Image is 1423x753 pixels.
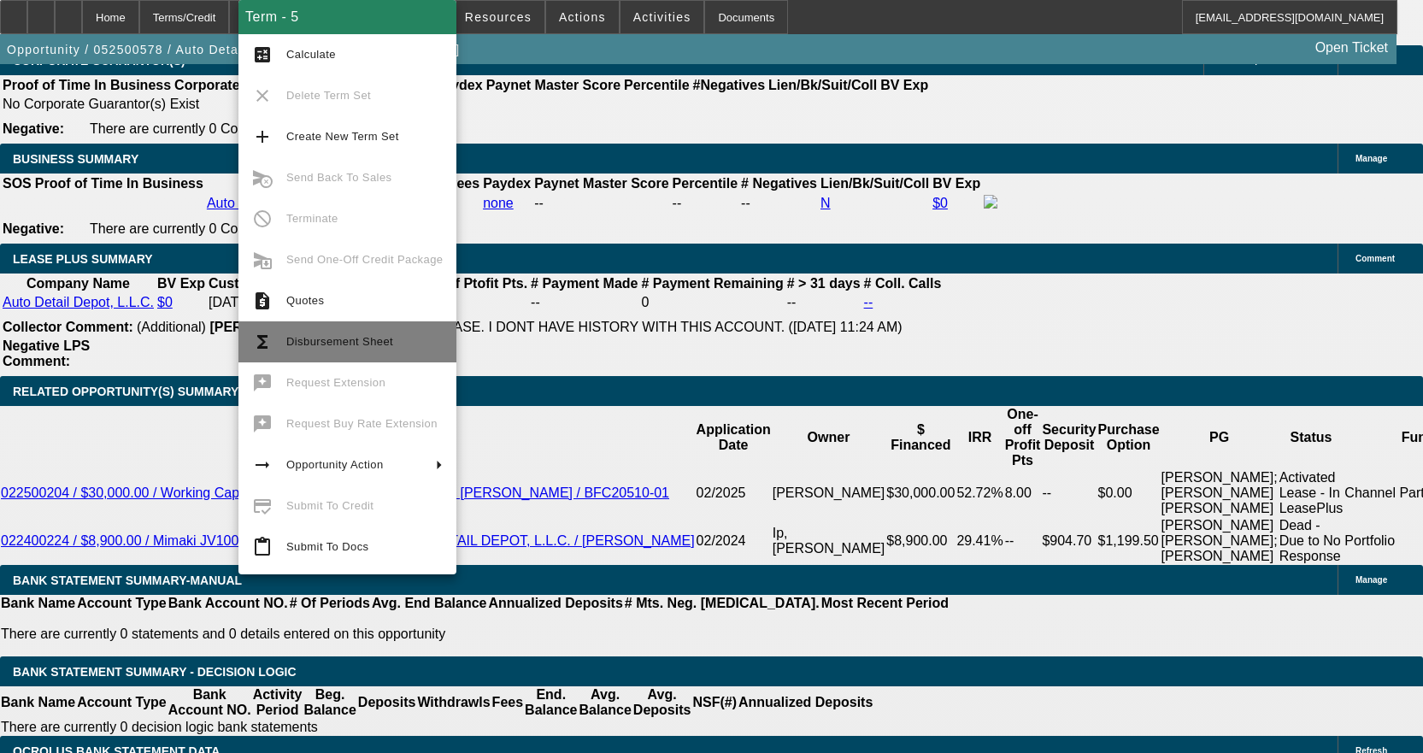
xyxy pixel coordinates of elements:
[741,176,817,191] b: # Negatives
[157,295,173,309] a: $0
[640,294,784,311] td: 0
[932,176,980,191] b: BV Exp
[1,485,669,500] a: 022500204 / $30,000.00 / Working Capital / AUTO DETAIL DEPOT, L.L.C. / [PERSON_NAME] / BFC20510-01
[772,469,886,517] td: [PERSON_NAME]
[820,176,929,191] b: Lien/Bk/Suit/Coll
[1,533,695,548] a: 022400224 / $8,900.00 / Mimaki JV100-160 / Mimaki USA, Inc / AUTO DETAIL DEPOT, L.L.C. / [PERSON_...
[632,686,692,719] th: Avg. Deposits
[13,574,242,587] span: BANK STATEMENT SUMMARY-MANUAL
[620,1,704,33] button: Activities
[693,78,766,92] b: #Negatives
[252,686,303,719] th: Activity Period
[486,78,620,92] b: Paynet Master Score
[1355,254,1395,263] span: Comment
[289,595,371,612] th: # Of Periods
[3,221,64,236] b: Negative:
[286,458,384,471] span: Opportunity Action
[772,406,886,469] th: Owner
[252,126,273,147] mat-icon: add
[534,196,668,211] div: --
[207,196,358,210] a: Auto Detail Depot, L.L.C.
[174,78,309,92] b: Corporate Guarantor
[157,276,205,291] b: BV Exp
[209,320,329,334] b: [PERSON_NAME]:
[1161,517,1279,565] td: [PERSON_NAME] [PERSON_NAME]; [PERSON_NAME]
[932,196,948,210] a: $0
[696,517,772,565] td: 02/2024
[3,295,154,309] a: Auto Detail Depot, L.L.C.
[1097,469,1161,517] td: $0.00
[34,175,204,192] th: Proof of Time In Business
[483,176,531,191] b: Paydex
[416,686,491,719] th: Withdrawls
[1041,469,1097,517] td: --
[2,175,32,192] th: SOS
[673,196,738,211] div: --
[864,276,942,291] b: # Coll. Calls
[1308,33,1395,62] a: Open Ticket
[1004,469,1042,517] td: 8.00
[332,320,903,334] span: THIS IS A SOLD LEASE. I DONT HAVE HISTORY WITH THIS ACCOUNT. ([DATE] 11:24 AM)
[90,221,452,236] span: There are currently 0 Comments entered on this opportunity
[1097,517,1161,565] td: $1,199.50
[1,627,949,642] p: There are currently 0 statements and 0 details entered on this opportunity
[885,517,956,565] td: $8,900.00
[3,320,133,334] b: Collector Comment:
[3,121,64,136] b: Negative:
[252,291,273,311] mat-icon: request_quote
[168,595,289,612] th: Bank Account NO.
[483,196,514,210] a: none
[738,686,873,719] th: Annualized Deposits
[1355,575,1387,585] span: Manage
[956,517,1003,565] td: 29.41%
[76,686,168,719] th: Account Type
[633,10,691,24] span: Activities
[787,276,861,291] b: # > 31 days
[3,338,90,368] b: Negative LPS Comment:
[1279,517,1344,565] td: Dead - Due to No Response
[1041,406,1097,469] th: Security Deposit
[2,77,172,94] th: Proof of Time In Business
[371,595,488,612] th: Avg. End Balance
[286,130,399,143] span: Create New Term Set
[1097,406,1161,469] th: Purchase Option
[1004,517,1042,565] td: --
[465,10,532,24] span: Resources
[534,176,668,191] b: Paynet Master Score
[286,294,324,307] span: Quotes
[673,176,738,191] b: Percentile
[7,43,460,56] span: Opportunity / 052500578 / Auto Detail Depot, L.L.C. / [PERSON_NAME]
[13,665,297,679] span: Bank Statement Summary - Decision Logic
[691,686,738,719] th: NSF(#)
[230,1,326,33] button: Application
[208,294,314,311] td: [DATE]
[696,469,772,517] td: 02/2025
[286,335,393,348] span: Disbursement Sheet
[531,276,638,291] b: # Payment Made
[209,276,313,291] b: Customer Since
[1279,406,1344,469] th: Status
[252,44,273,65] mat-icon: calculate
[452,1,544,33] button: Resources
[252,332,273,352] mat-icon: functions
[435,78,483,92] b: Paydex
[1004,406,1042,469] th: One-off Profit Pts
[13,152,138,166] span: BUSINESS SUMMARY
[984,195,997,209] img: facebook-icon.png
[530,294,638,311] td: --
[286,48,336,61] span: Calculate
[559,10,606,24] span: Actions
[76,595,168,612] th: Account Type
[524,686,578,719] th: End. Balance
[1041,517,1097,565] td: $904.70
[820,196,831,210] a: N
[252,537,273,557] mat-icon: content_paste
[624,595,820,612] th: # Mts. Neg. [MEDICAL_DATA].
[303,686,356,719] th: Beg. Balance
[885,406,956,469] th: $ Financed
[578,686,632,719] th: Avg. Balance
[885,469,956,517] td: $30,000.00
[487,595,623,612] th: Annualized Deposits
[956,469,1003,517] td: 52.72%
[286,540,368,553] span: Submit To Docs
